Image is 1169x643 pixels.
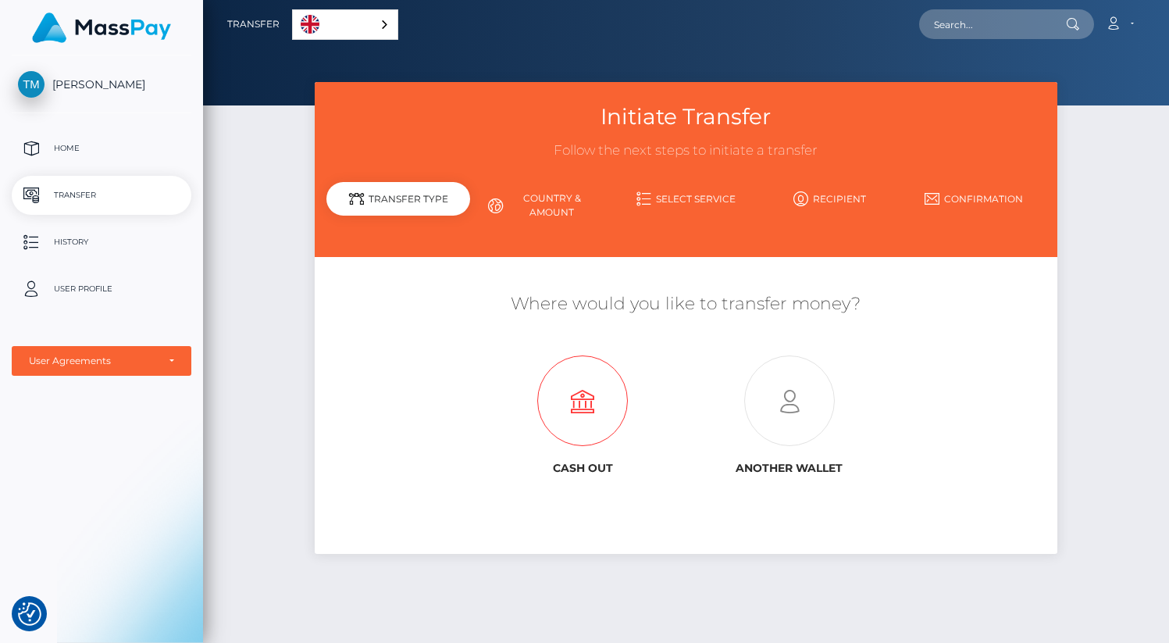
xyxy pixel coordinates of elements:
h6: Another wallet [697,462,880,475]
img: tab_keywords_by_traffic_grey.svg [155,91,168,103]
a: Transfer [227,8,280,41]
img: website_grey.svg [25,41,37,53]
p: User Profile [18,277,185,301]
a: Recipient [758,185,902,213]
p: Home [18,137,185,160]
a: English [293,10,397,39]
div: Transfer Type [326,182,470,216]
div: Domain: [DOMAIN_NAME] [41,41,172,53]
span: [PERSON_NAME] [12,77,191,91]
img: logo_orange.svg [25,25,37,38]
a: Country & Amount [470,185,614,226]
img: tab_domain_overview_orange.svg [42,91,55,103]
h6: Cash out [491,462,674,475]
img: Revisit consent button [18,602,41,626]
div: Domain Overview [59,92,140,102]
a: Transfer [12,176,191,215]
div: User Agreements [29,355,157,367]
a: History [12,223,191,262]
div: Keywords by Traffic [173,92,263,102]
h3: Follow the next steps to initiate a transfer [326,141,1046,160]
a: Confirmation [902,185,1046,213]
div: Language [292,9,398,40]
p: History [18,230,185,254]
a: Home [12,129,191,168]
button: Consent Preferences [18,602,41,626]
div: v 4.0.25 [44,25,77,38]
img: MassPay [32,13,171,43]
h5: Where would you like to transfer money? [326,292,1046,316]
a: Select Service [614,185,757,213]
h3: Initiate Transfer [326,102,1046,132]
button: User Agreements [12,346,191,376]
input: Search... [919,9,1066,39]
aside: Language selected: English [292,9,398,40]
p: Transfer [18,184,185,207]
a: User Profile [12,270,191,309]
